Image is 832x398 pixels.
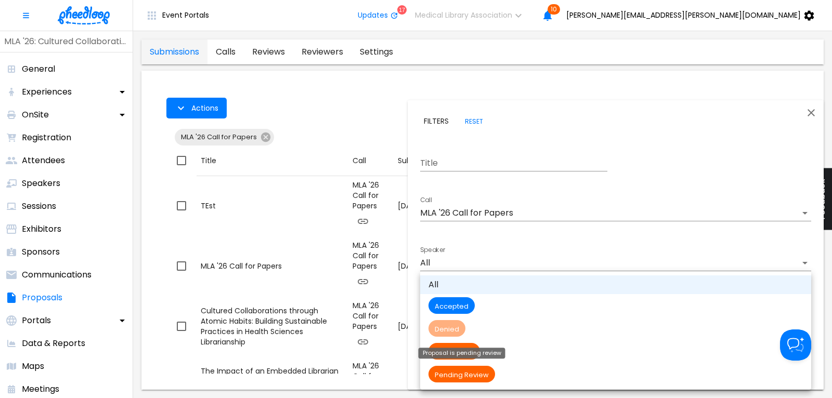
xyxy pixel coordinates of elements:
div: Proposal has been accepted [428,297,475,314]
span: Accepted [428,302,475,311]
div: Proposal submission has not been completed [428,343,480,360]
div: Proposal is pending review [428,366,495,382]
div: Proposal is pending review [419,348,505,359]
span: Denied [428,325,465,334]
div: Proposal has been denied [428,320,465,337]
li: All [420,275,811,294]
iframe: Help Scout Beacon - Open [780,329,811,361]
span: Pending Review [428,370,495,379]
